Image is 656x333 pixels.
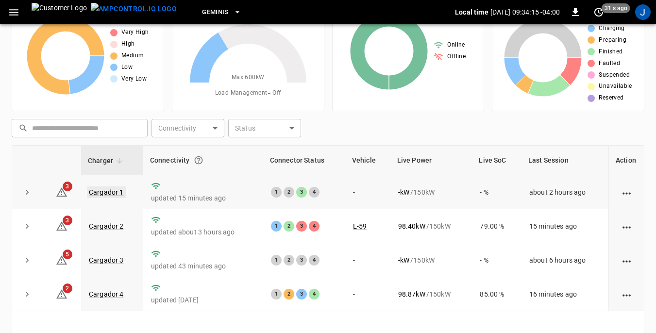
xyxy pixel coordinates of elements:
[296,187,307,198] div: 3
[599,70,630,80] span: Suspended
[89,256,124,264] a: Cargador 3
[521,209,608,243] td: 15 minutes ago
[455,7,488,17] p: Local time
[56,221,67,229] a: 3
[472,146,521,175] th: Live SoC
[472,175,521,209] td: - %
[309,187,320,198] div: 4
[150,151,256,169] div: Connectivity
[121,74,147,84] span: Very Low
[635,4,651,20] div: profile-icon
[198,3,245,22] button: Geminis
[151,261,255,271] p: updated 43 minutes ago
[121,28,149,37] span: Very High
[390,146,472,175] th: Live Power
[151,193,255,203] p: updated 15 minutes ago
[447,52,466,62] span: Offline
[56,187,67,195] a: 3
[63,216,72,225] span: 3
[89,290,124,298] a: Cargador 4
[20,287,34,301] button: expand row
[284,187,294,198] div: 2
[151,227,255,237] p: updated about 3 hours ago
[87,186,126,198] a: Cargador 1
[56,256,67,264] a: 5
[599,35,626,45] span: Preparing
[599,47,622,57] span: Finished
[599,59,620,68] span: Faulted
[521,175,608,209] td: about 2 hours ago
[398,187,409,197] p: - kW
[151,295,255,305] p: updated [DATE]
[190,151,207,169] button: Connection between the charger and our software.
[296,289,307,300] div: 3
[88,155,126,166] span: Charger
[398,289,425,299] p: 98.87 kW
[20,219,34,233] button: expand row
[599,82,632,91] span: Unavailable
[284,221,294,232] div: 2
[591,4,606,20] button: set refresh interval
[621,289,633,299] div: action cell options
[345,243,390,277] td: -
[20,185,34,200] button: expand row
[345,277,390,311] td: -
[345,146,390,175] th: Vehicle
[608,146,644,175] th: Action
[447,40,465,50] span: Online
[121,63,133,72] span: Low
[599,93,623,103] span: Reserved
[284,255,294,266] div: 2
[345,175,390,209] td: -
[56,290,67,298] a: 2
[271,289,282,300] div: 1
[20,253,34,267] button: expand row
[398,255,409,265] p: - kW
[63,250,72,259] span: 5
[296,221,307,232] div: 3
[89,222,124,230] a: Cargador 2
[398,187,465,197] div: / 150 kW
[472,277,521,311] td: 85.00 %
[602,3,630,13] span: 31 s ago
[521,243,608,277] td: about 6 hours ago
[296,255,307,266] div: 3
[121,39,135,49] span: High
[398,221,465,231] div: / 150 kW
[32,3,87,21] img: Customer Logo
[521,146,608,175] th: Last Session
[284,289,294,300] div: 2
[309,255,320,266] div: 4
[63,283,72,293] span: 2
[490,7,560,17] p: [DATE] 09:34:15 -04:00
[271,221,282,232] div: 1
[309,289,320,300] div: 4
[621,221,633,231] div: action cell options
[309,221,320,232] div: 4
[599,24,624,33] span: Charging
[263,146,345,175] th: Connector Status
[232,73,265,83] span: Max. 600 kW
[91,3,177,15] img: ampcontrol.io logo
[472,243,521,277] td: - %
[121,51,144,61] span: Medium
[398,255,465,265] div: / 150 kW
[215,88,281,98] span: Load Management = Off
[621,187,633,197] div: action cell options
[398,289,465,299] div: / 150 kW
[353,222,367,230] a: E-59
[398,221,425,231] p: 98.40 kW
[271,187,282,198] div: 1
[521,277,608,311] td: 16 minutes ago
[271,255,282,266] div: 1
[472,209,521,243] td: 79.00 %
[202,7,229,18] span: Geminis
[63,182,72,191] span: 3
[621,255,633,265] div: action cell options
